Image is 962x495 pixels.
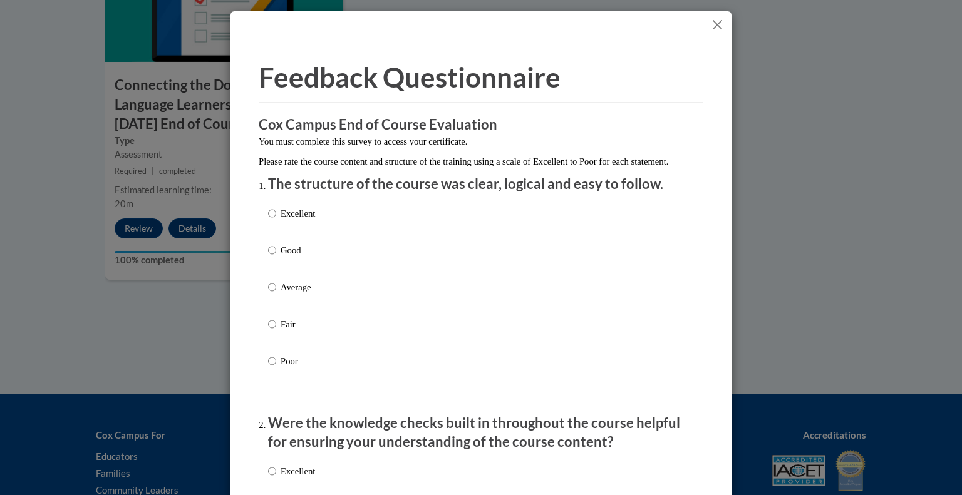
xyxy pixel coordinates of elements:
[281,207,315,220] p: Excellent
[281,243,315,257] p: Good
[268,317,276,331] input: Fair
[268,414,694,452] p: Were the knowledge checks built in throughout the course helpful for ensuring your understanding ...
[281,280,315,294] p: Average
[281,464,315,478] p: Excellent
[268,243,276,257] input: Good
[281,354,315,368] p: Poor
[259,155,703,168] p: Please rate the course content and structure of the training using a scale of Excellent to Poor f...
[268,464,276,478] input: Excellent
[268,175,694,194] p: The structure of the course was clear, logical and easy to follow.
[710,17,725,33] button: Close
[268,354,276,368] input: Poor
[259,115,703,135] h3: Cox Campus End of Course Evaluation
[268,280,276,294] input: Average
[281,317,315,331] p: Fair
[259,135,703,148] p: You must complete this survey to access your certificate.
[268,207,276,220] input: Excellent
[259,61,561,93] span: Feedback Questionnaire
